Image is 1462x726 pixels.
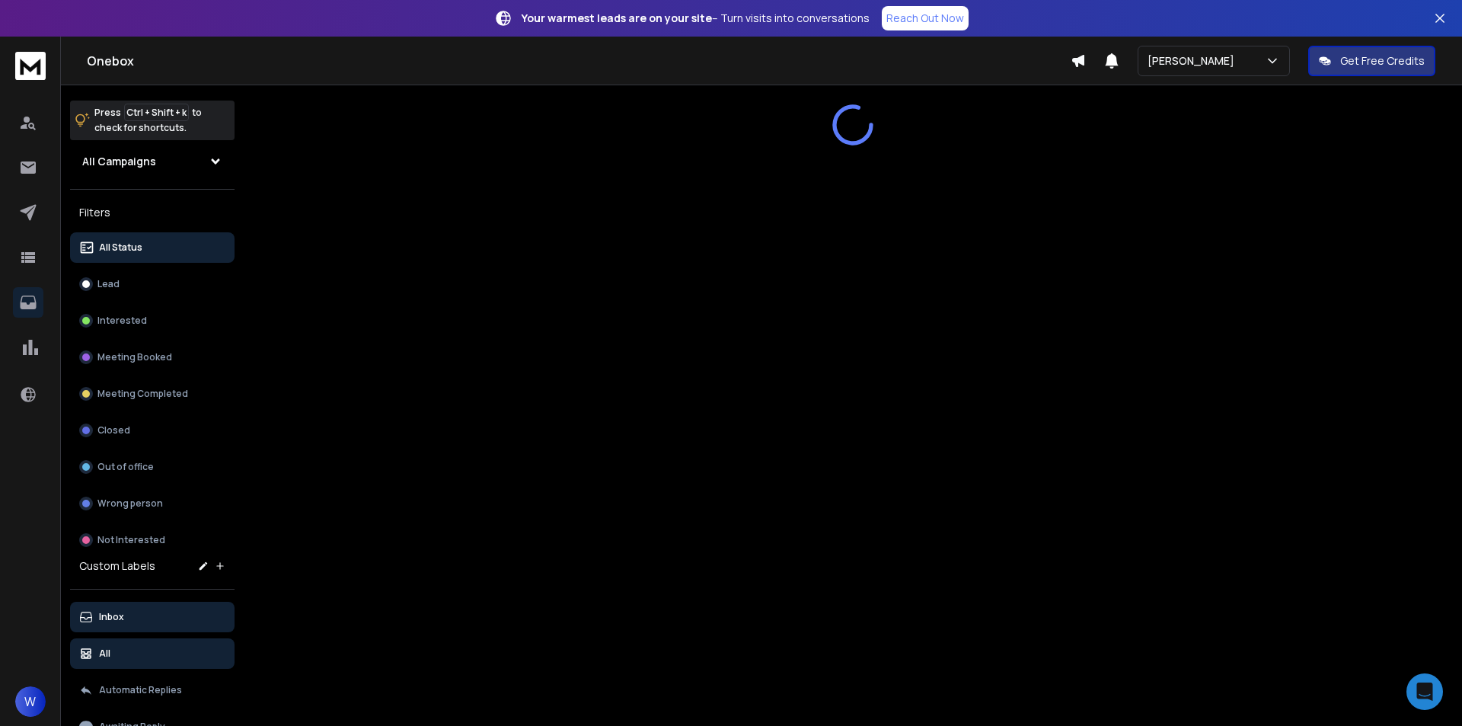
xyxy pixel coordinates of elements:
button: W [15,686,46,717]
p: [PERSON_NAME] [1148,53,1240,69]
strong: Your warmest leads are on your site [522,11,712,25]
img: logo [15,52,46,80]
p: Get Free Credits [1340,53,1425,69]
button: Get Free Credits [1308,46,1435,76]
a: Reach Out Now [882,6,969,30]
p: – Turn visits into conversations [522,11,870,26]
div: Open Intercom Messenger [1406,673,1443,710]
h1: Onebox [87,52,1071,70]
p: Reach Out Now [886,11,964,26]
